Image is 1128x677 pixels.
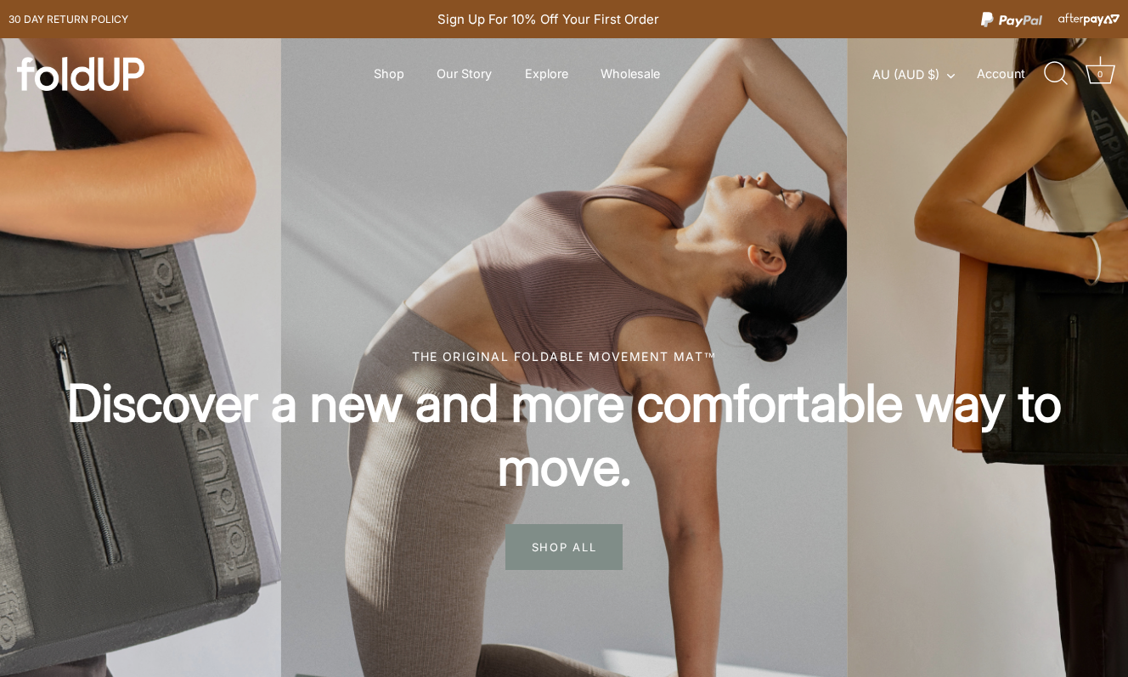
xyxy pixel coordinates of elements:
[8,9,128,30] a: 30 day Return policy
[1091,65,1108,82] div: 0
[1037,55,1074,93] a: Search
[977,64,1042,84] a: Account
[59,371,1069,499] h2: Discover a new and more comfortable way to move.
[1081,55,1119,93] a: Cart
[358,58,419,90] a: Shop
[872,67,973,82] button: AU (AUD $)
[505,524,623,570] span: SHOP ALL
[17,57,178,91] a: foldUP
[59,347,1069,365] div: The original foldable movement mat™
[17,57,144,91] img: foldUP
[510,58,584,90] a: Explore
[331,58,702,90] div: Primary navigation
[422,58,507,90] a: Our Story
[586,58,675,90] a: Wholesale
